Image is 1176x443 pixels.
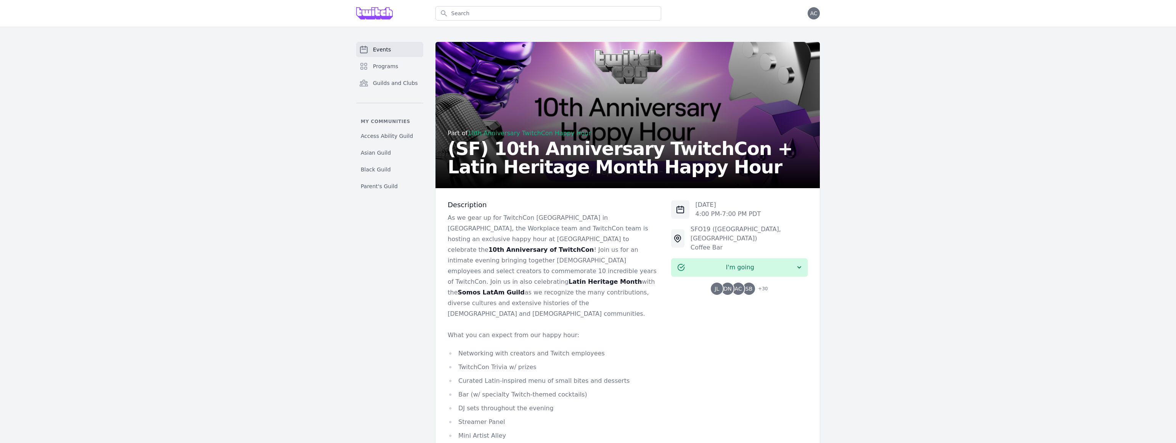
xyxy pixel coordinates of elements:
strong: Somos LatAm Guild [458,289,524,296]
a: Parent's Guild [356,179,423,193]
h3: Description [448,200,659,210]
span: Events [373,46,391,53]
span: Access Ability Guild [361,132,413,140]
li: TwitchCon Trivia w/ prizes [448,362,659,373]
li: Mini Artist Alley [448,430,659,441]
span: Parent's Guild [361,182,398,190]
strong: Latin Heritage Month [569,278,642,285]
div: Coffee Bar [691,243,808,252]
p: [DATE] [696,200,761,210]
strong: 10th Anniversary of TwitchCon [488,246,594,253]
input: Search [435,6,661,21]
button: AC [808,7,820,19]
a: Guilds and Clubs [356,75,423,91]
div: Part of [448,129,808,138]
h2: (SF) 10th Anniversary TwitchCon + Latin Heritage Month Happy Hour [448,139,808,176]
span: Black Guild [361,166,391,173]
span: I'm going [685,263,795,272]
p: My communities [356,118,423,125]
li: Streamer Panel [448,417,659,427]
span: Programs [373,62,398,70]
p: 4:00 PM - 7:00 PM PDT [696,210,761,219]
p: What you can expect from our happy hour: [448,330,659,341]
span: SB [745,286,753,291]
button: I'm going [671,258,808,277]
li: Networking with creators and Twitch employees [448,348,659,359]
span: AC [735,286,742,291]
span: JL [715,286,719,291]
li: Curated Latin-inspired menu of small bites and desserts [448,376,659,386]
a: Events [356,42,423,57]
span: + 30 [753,284,768,295]
span: Asian Guild [361,149,391,157]
img: Grove [356,7,393,19]
div: SFO19 ([GEOGRAPHIC_DATA], [GEOGRAPHIC_DATA]) [691,225,808,243]
a: Asian Guild [356,146,423,160]
span: DN [723,286,731,291]
li: DJ sets throughout the evening [448,403,659,414]
a: Access Ability Guild [356,129,423,143]
span: Guilds and Clubs [373,79,418,87]
a: Programs [356,59,423,74]
li: Bar (w/ specialty Twitch-themed cocktails) [448,389,659,400]
span: AC [810,11,817,16]
a: 10th Anniversary TwitchCon Happy Hour [468,130,591,137]
nav: Sidebar [356,42,423,193]
a: Black Guild [356,163,423,176]
p: As we gear up for TwitchCon [GEOGRAPHIC_DATA] in [GEOGRAPHIC_DATA], the Workplace team and Twitch... [448,213,659,319]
